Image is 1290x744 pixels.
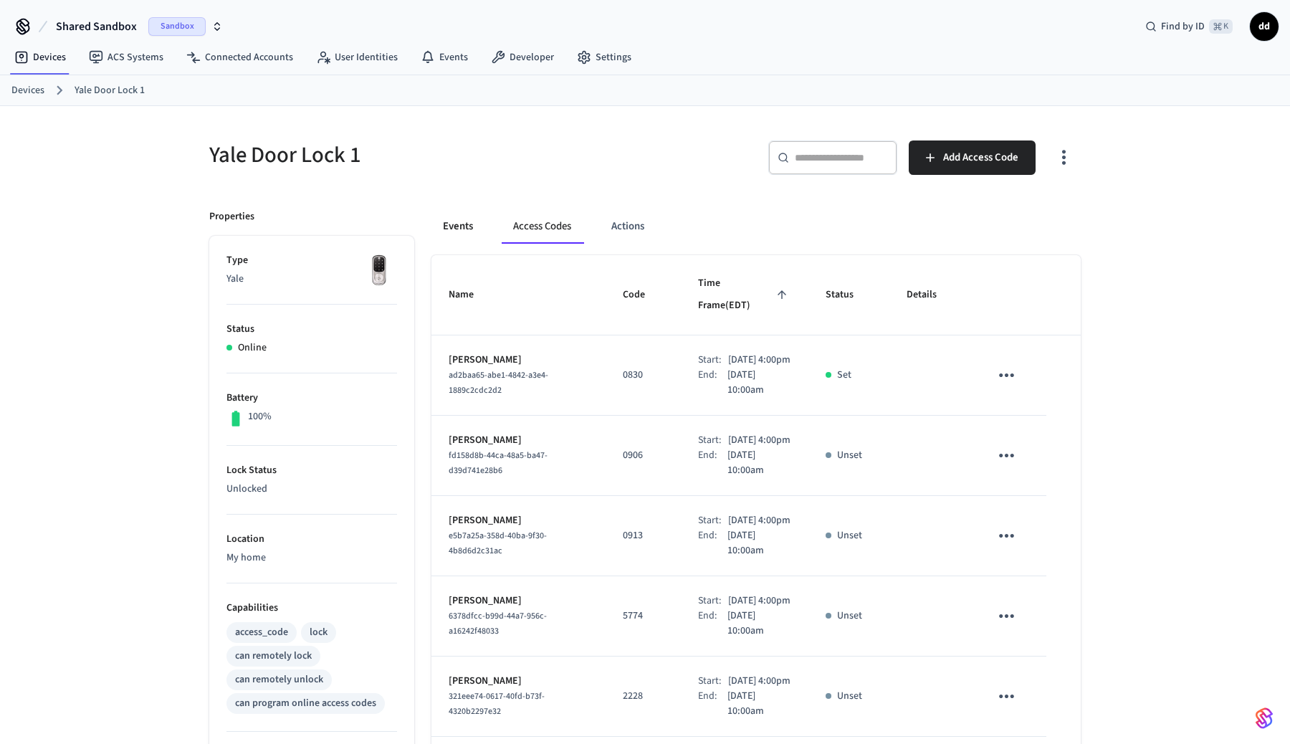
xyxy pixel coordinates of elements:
[235,625,288,640] div: access_code
[698,609,727,639] div: End:
[1250,12,1279,41] button: dd
[698,689,727,719] div: End:
[449,674,588,689] p: [PERSON_NAME]
[1251,14,1277,39] span: dd
[209,209,254,224] p: Properties
[226,391,397,406] p: Battery
[698,433,728,448] div: Start:
[600,209,656,244] button: Actions
[248,409,272,424] p: 100%
[623,609,664,624] p: 5774
[361,253,397,289] img: Yale Assure Touchscreen Wifi Smart Lock, Satin Nickel, Front
[449,433,588,448] p: [PERSON_NAME]
[727,448,791,478] p: [DATE] 10:00am
[226,532,397,547] p: Location
[449,593,588,609] p: [PERSON_NAME]
[431,209,484,244] button: Events
[698,368,727,398] div: End:
[1161,19,1205,34] span: Find by ID
[728,513,790,528] p: [DATE] 4:00pm
[565,44,643,70] a: Settings
[728,674,790,689] p: [DATE] 4:00pm
[943,148,1018,167] span: Add Access Code
[226,272,397,287] p: Yale
[728,593,790,609] p: [DATE] 4:00pm
[235,696,376,711] div: can program online access codes
[449,690,545,717] span: 321eee74-0617-40fd-b73f-4320b2297e32
[449,449,548,477] span: fd158d8b-44ca-48a5-ba47-d39d741e28b6
[837,689,862,704] p: Unset
[226,482,397,497] p: Unlocked
[837,528,862,543] p: Unset
[698,528,727,558] div: End:
[623,448,664,463] p: 0906
[698,448,727,478] div: End:
[907,284,955,306] span: Details
[728,433,790,448] p: [DATE] 4:00pm
[235,672,323,687] div: can remotely unlock
[449,610,547,637] span: 6378dfcc-b99d-44a7-956c-a16242f48033
[623,689,664,704] p: 2228
[226,463,397,478] p: Lock Status
[837,448,862,463] p: Unset
[698,513,728,528] div: Start:
[727,528,791,558] p: [DATE] 10:00am
[1134,14,1244,39] div: Find by ID⌘ K
[449,513,588,528] p: [PERSON_NAME]
[77,44,175,70] a: ACS Systems
[698,593,728,609] div: Start:
[727,609,791,639] p: [DATE] 10:00am
[238,340,267,356] p: Online
[449,353,588,368] p: [PERSON_NAME]
[449,530,547,557] span: e5b7a25a-358d-40ba-9f30-4b8d6d2c31ac
[698,353,728,368] div: Start:
[226,550,397,566] p: My home
[623,368,664,383] p: 0830
[226,253,397,268] p: Type
[502,209,583,244] button: Access Codes
[909,140,1036,175] button: Add Access Code
[226,322,397,337] p: Status
[727,368,791,398] p: [DATE] 10:00am
[310,625,328,640] div: lock
[56,18,137,35] span: Shared Sandbox
[148,17,206,36] span: Sandbox
[837,609,862,624] p: Unset
[728,353,790,368] p: [DATE] 4:00pm
[305,44,409,70] a: User Identities
[1256,707,1273,730] img: SeamLogoGradient.69752ec5.svg
[409,44,479,70] a: Events
[727,689,791,719] p: [DATE] 10:00am
[75,83,145,98] a: Yale Door Lock 1
[431,209,1081,244] div: ant example
[3,44,77,70] a: Devices
[11,83,44,98] a: Devices
[623,528,664,543] p: 0913
[479,44,565,70] a: Developer
[449,369,548,396] span: ad2baa65-abe1-4842-a3e4-1889c2cdc2d2
[698,272,790,318] span: Time Frame(EDT)
[826,284,872,306] span: Status
[449,284,492,306] span: Name
[226,601,397,616] p: Capabilities
[623,284,664,306] span: Code
[837,368,851,383] p: Set
[235,649,312,664] div: can remotely lock
[209,140,636,170] h5: Yale Door Lock 1
[1209,19,1233,34] span: ⌘ K
[698,674,728,689] div: Start:
[175,44,305,70] a: Connected Accounts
